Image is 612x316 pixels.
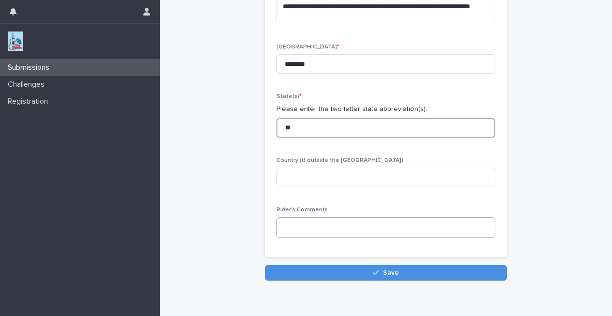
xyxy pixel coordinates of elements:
span: [GEOGRAPHIC_DATA] [276,44,339,50]
p: Please enter the two letter state abbreviation(s). [276,104,495,114]
button: Save [265,265,507,281]
img: jxsLJbdS1eYBI7rVAS4p [8,32,23,51]
p: Submissions [4,63,57,72]
span: Save [383,269,399,276]
span: Rider's Comments [276,207,328,213]
p: Challenges [4,80,52,89]
span: State(s) [276,94,302,99]
p: Registration [4,97,56,106]
span: Country (If outside the [GEOGRAPHIC_DATA]) [276,158,403,163]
